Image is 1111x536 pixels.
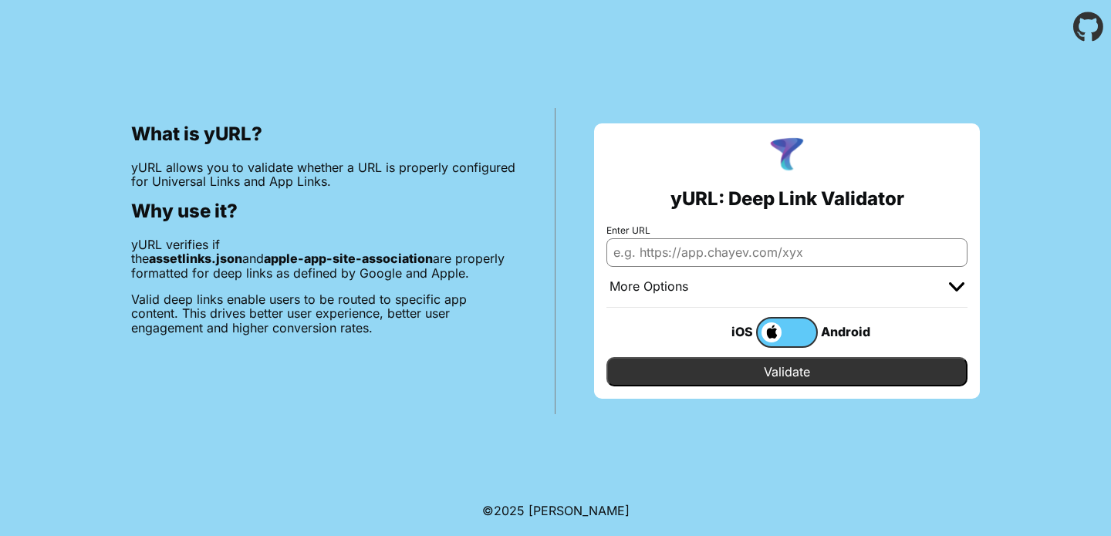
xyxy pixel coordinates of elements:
b: apple-app-site-association [264,251,433,266]
h2: yURL: Deep Link Validator [670,188,904,210]
div: More Options [610,279,688,295]
a: Michael Ibragimchayev's Personal Site [528,503,630,518]
p: Valid deep links enable users to be routed to specific app content. This drives better user exper... [131,292,516,335]
img: chevron [949,282,964,292]
img: yURL Logo [767,136,807,176]
h2: Why use it? [131,201,516,222]
input: Validate [606,357,967,386]
div: Android [818,322,880,342]
p: yURL verifies if the and are properly formatted for deep links as defined by Google and Apple. [131,238,516,280]
input: e.g. https://app.chayev.com/xyx [606,238,967,266]
footer: © [482,485,630,536]
h2: What is yURL? [131,123,516,145]
label: Enter URL [606,225,967,236]
b: assetlinks.json [149,251,242,266]
span: 2025 [494,503,525,518]
div: iOS [694,322,756,342]
p: yURL allows you to validate whether a URL is properly configured for Universal Links and App Links. [131,160,516,189]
